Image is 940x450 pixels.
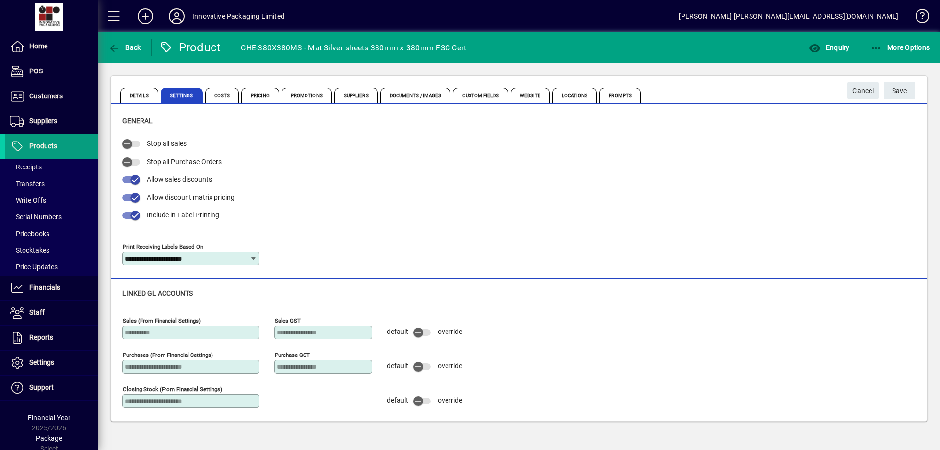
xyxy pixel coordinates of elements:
span: Receipts [10,163,42,171]
span: Package [36,434,62,442]
span: Customers [29,92,63,100]
button: Save [884,82,915,99]
span: Linked GL accounts [122,289,193,297]
span: Suppliers [29,117,57,125]
span: Price Updates [10,263,58,271]
div: Product [159,40,221,55]
a: Stocktakes [5,242,98,259]
span: Serial Numbers [10,213,62,221]
span: Settings [29,358,54,366]
a: Price Updates [5,259,98,275]
a: Knowledge Base [908,2,928,34]
span: Promotions [282,88,332,103]
span: Pricebooks [10,230,49,237]
span: Home [29,42,47,50]
a: Write Offs [5,192,98,209]
span: Custom Fields [453,88,508,103]
button: Add [130,7,161,25]
span: Details [120,88,158,103]
span: Financial Year [28,414,70,422]
a: Settings [5,351,98,375]
span: Cancel [852,83,874,99]
app-page-header-button: Back [98,39,152,56]
mat-label: Closing stock (from financial settings) [123,385,222,392]
span: More Options [870,44,930,51]
span: Allow discount matrix pricing [147,193,235,201]
span: default [387,362,408,370]
span: Stocktakes [10,246,49,254]
span: Back [108,44,141,51]
a: Receipts [5,159,98,175]
span: Suppliers [334,88,378,103]
span: override [438,328,462,335]
button: Back [106,39,143,56]
button: Enquiry [806,39,852,56]
mat-label: Sales (from financial settings) [123,317,201,324]
span: Stop all Purchase Orders [147,158,222,166]
span: POS [29,67,43,75]
a: Support [5,376,98,400]
span: Website [511,88,550,103]
span: Reports [29,333,53,341]
a: Pricebooks [5,225,98,242]
div: Innovative Packaging Limited [192,8,284,24]
a: Reports [5,326,98,350]
button: Profile [161,7,192,25]
div: CHE-380X380MS - Mat Silver sheets 380mm x 380mm FSC Cert [241,40,466,56]
a: Home [5,34,98,59]
mat-label: Print Receiving Labels Based On [123,243,203,250]
a: Customers [5,84,98,109]
span: Pricing [241,88,279,103]
a: Suppliers [5,109,98,134]
span: Financials [29,284,60,291]
span: S [892,87,896,95]
span: Include in Label Printing [147,211,219,219]
mat-label: Purchase GST [275,351,310,358]
a: POS [5,59,98,84]
a: Transfers [5,175,98,192]
mat-label: Purchases (from financial settings) [123,351,213,358]
span: default [387,328,408,335]
span: ave [892,83,907,99]
span: Settings [161,88,203,103]
span: Enquiry [809,44,849,51]
span: default [387,396,408,404]
span: Staff [29,308,45,316]
span: Allow sales discounts [147,175,212,183]
a: Staff [5,301,98,325]
span: Documents / Images [380,88,451,103]
a: Serial Numbers [5,209,98,225]
span: Write Offs [10,196,46,204]
span: Prompts [599,88,641,103]
span: Transfers [10,180,45,188]
a: Financials [5,276,98,300]
span: override [438,396,462,404]
span: override [438,362,462,370]
mat-label: Sales GST [275,317,301,324]
button: Cancel [847,82,879,99]
div: [PERSON_NAME] [PERSON_NAME][EMAIL_ADDRESS][DOMAIN_NAME] [679,8,898,24]
span: General [122,117,153,125]
span: Stop all sales [147,140,187,147]
button: More Options [868,39,933,56]
span: Products [29,142,57,150]
span: Locations [552,88,597,103]
span: Costs [205,88,239,103]
span: Support [29,383,54,391]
